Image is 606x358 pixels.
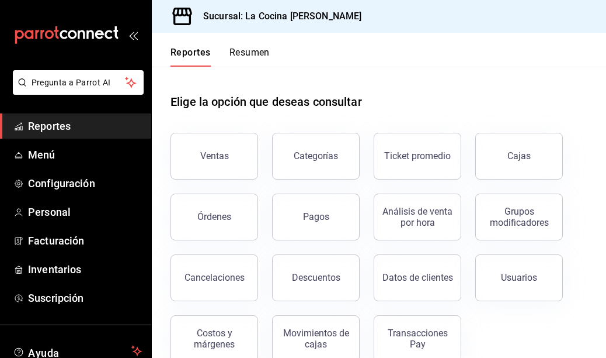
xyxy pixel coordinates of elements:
div: Cajas [507,149,531,163]
button: Categorías [272,133,360,180]
div: Análisis de venta por hora [381,206,454,228]
div: Usuarios [501,272,537,283]
button: Pagos [272,194,360,240]
span: Suscripción [28,290,142,306]
button: Análisis de venta por hora [374,194,461,240]
button: Grupos modificadores [475,194,563,240]
span: Facturación [28,233,142,249]
button: Cancelaciones [170,254,258,301]
div: navigation tabs [170,47,270,67]
button: open_drawer_menu [128,30,138,40]
div: Pagos [303,211,329,222]
span: Reportes [28,118,142,134]
span: Configuración [28,175,142,191]
div: Descuentos [292,272,340,283]
span: Inventarios [28,261,142,277]
div: Ventas [200,150,229,161]
h3: Sucursal: La Cocina [PERSON_NAME] [194,9,361,23]
span: Personal [28,204,142,220]
div: Costos y márgenes [178,328,250,350]
div: Órdenes [197,211,231,222]
button: Pregunta a Parrot AI [13,70,144,95]
button: Resumen [229,47,270,67]
button: Descuentos [272,254,360,301]
a: Pregunta a Parrot AI [8,85,144,97]
button: Reportes [170,47,211,67]
span: Menú [28,147,142,163]
span: Pregunta a Parrot AI [32,77,126,89]
div: Datos de clientes [382,272,453,283]
button: Ventas [170,133,258,180]
a: Cajas [475,133,563,180]
div: Cancelaciones [184,272,245,283]
span: Ayuda [28,344,127,358]
button: Órdenes [170,194,258,240]
div: Ticket promedio [384,150,451,161]
h1: Elige la opción que deseas consultar [170,93,362,111]
div: Movimientos de cajas [280,328,352,350]
div: Grupos modificadores [483,206,555,228]
button: Ticket promedio [374,133,461,180]
div: Categorías [294,150,338,161]
div: Transacciones Pay [381,328,454,350]
button: Datos de clientes [374,254,461,301]
button: Usuarios [475,254,563,301]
